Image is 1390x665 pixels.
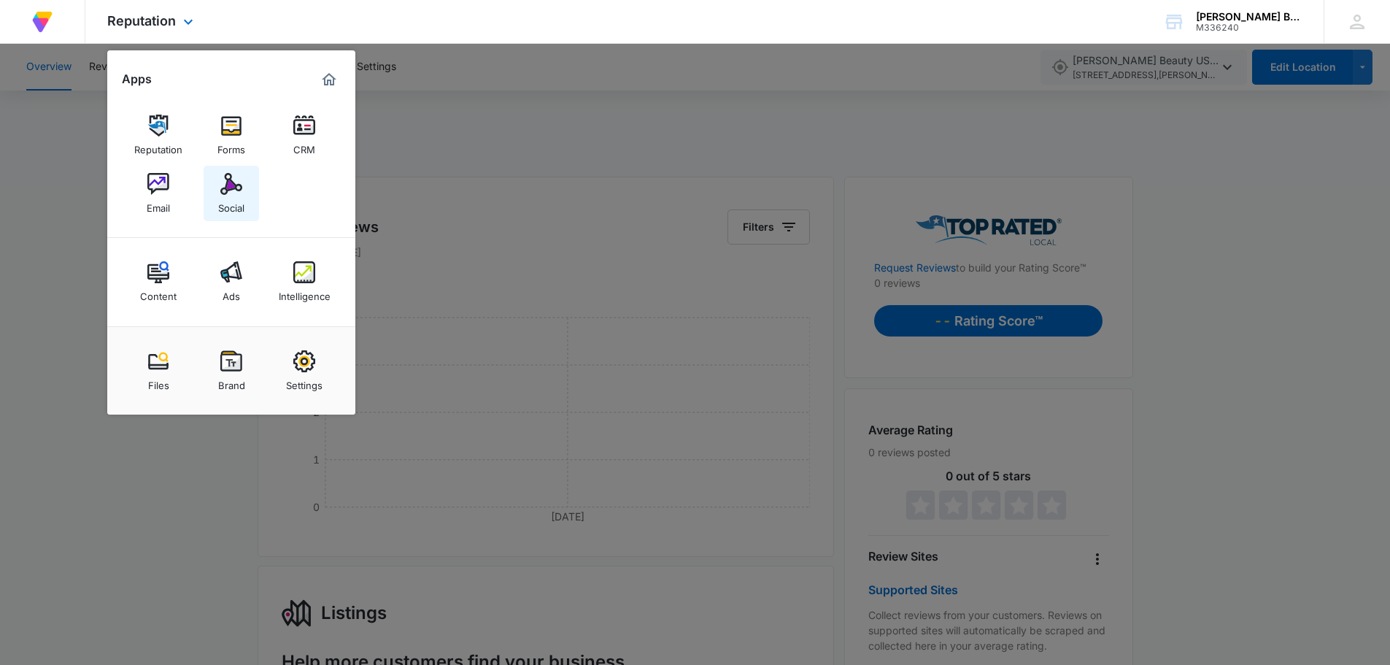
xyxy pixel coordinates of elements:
[131,166,186,221] a: Email
[122,72,152,86] h2: Apps
[204,254,259,310] a: Ads
[140,283,177,302] div: Content
[131,254,186,310] a: Content
[217,137,245,155] div: Forms
[277,107,332,163] a: CRM
[279,283,331,302] div: Intelligence
[1196,11,1302,23] div: account name
[204,343,259,399] a: Brand
[131,343,186,399] a: Files
[134,137,182,155] div: Reputation
[1196,23,1302,33] div: account id
[29,9,55,35] img: Volusion
[204,107,259,163] a: Forms
[223,283,240,302] div: Ads
[107,13,176,28] span: Reputation
[131,107,186,163] a: Reputation
[148,372,169,391] div: Files
[277,254,332,310] a: Intelligence
[218,372,245,391] div: Brand
[147,195,170,214] div: Email
[293,137,315,155] div: CRM
[218,195,244,214] div: Social
[286,372,323,391] div: Settings
[204,166,259,221] a: Social
[277,343,332,399] a: Settings
[317,68,341,91] a: Marketing 360® Dashboard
